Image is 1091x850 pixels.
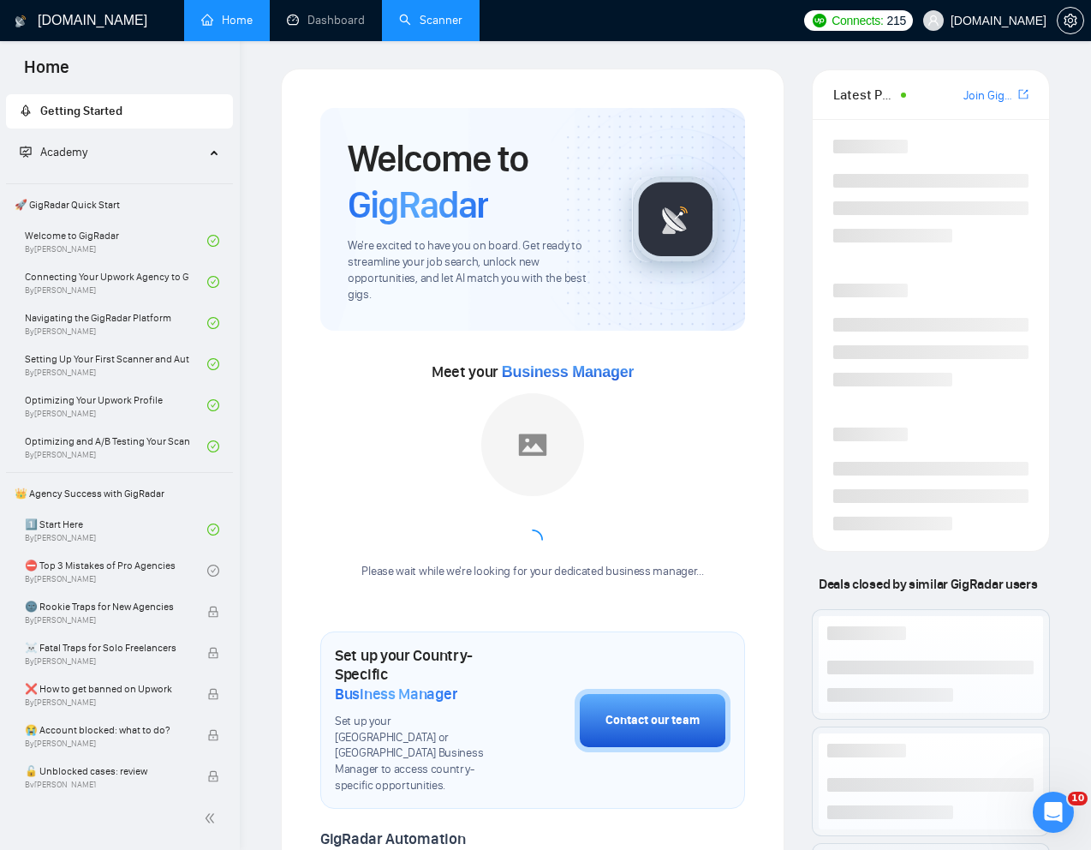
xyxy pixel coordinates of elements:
[207,276,219,288] span: check-circle
[25,739,189,749] span: By [PERSON_NAME]
[348,238,605,303] span: We're excited to have you on board. Get ready to streamline your job search, unlock new opportuni...
[25,615,189,626] span: By [PERSON_NAME]
[207,688,219,700] span: lock
[1018,87,1028,103] a: export
[40,104,122,118] span: Getting Started
[812,569,1044,599] span: Deals closed by similar GigRadar users
[575,689,730,752] button: Contact our team
[287,13,365,27] a: dashboardDashboard
[1018,87,1028,101] span: export
[25,304,207,342] a: Navigating the GigRadar PlatformBy[PERSON_NAME]
[15,8,27,35] img: logo
[25,386,207,424] a: Optimizing Your Upwork ProfileBy[PERSON_NAME]
[927,15,939,27] span: user
[20,105,32,117] span: rocket
[207,606,219,618] span: lock
[201,13,253,27] a: homeHome
[20,145,87,159] span: Academy
[320,829,465,848] span: GigRadar Automation
[207,524,219,536] span: check-circle
[633,177,718,262] img: gigradar-logo.png
[207,235,219,247] span: check-circle
[207,358,219,370] span: check-circle
[25,428,207,465] a: Optimizing and A/B Testing Your Scanner for Better ResultsBy[PERSON_NAME]
[887,11,906,30] span: 215
[502,363,634,380] span: Business Manager
[25,639,189,656] span: ☠️ Fatal Traps for Solo Freelancers
[8,476,231,511] span: 👑 Agency Success with GigRadar
[207,647,219,659] span: lock
[1033,792,1074,833] iframe: Intercom live chat
[25,345,207,383] a: Setting Up Your First Scanner and Auto-BidderBy[PERSON_NAME]
[8,188,231,222] span: 🚀 GigRadar Quick Start
[1068,792,1088,805] span: 10
[6,94,233,129] li: Getting Started
[25,552,207,590] a: ⛔ Top 3 Mistakes of Pro AgenciesBy[PERSON_NAME]
[432,362,634,381] span: Meet your
[348,182,488,228] span: GigRadar
[25,697,189,708] span: By [PERSON_NAME]
[25,598,189,615] span: 🌚 Rookie Traps for New Agencies
[40,145,87,159] span: Academy
[10,55,83,91] span: Home
[348,135,605,228] h1: Welcome to
[25,763,189,780] span: 🔓 Unblocked cases: review
[25,222,207,260] a: Welcome to GigRadarBy[PERSON_NAME]
[25,780,189,790] span: By [PERSON_NAME]
[25,263,207,301] a: Connecting Your Upwork Agency to GigRadarBy[PERSON_NAME]
[335,646,489,703] h1: Set up your Country-Specific
[481,393,584,496] img: placeholder.png
[1057,7,1084,34] button: setting
[207,317,219,329] span: check-circle
[25,721,189,739] span: 😭 Account blocked: what to do?
[204,810,221,827] span: double-left
[207,729,219,741] span: lock
[399,13,462,27] a: searchScanner
[833,84,896,105] span: Latest Posts from the GigRadar Community
[25,511,207,548] a: 1️⃣ Start HereBy[PERSON_NAME]
[25,656,189,667] span: By [PERSON_NAME]
[207,770,219,782] span: lock
[20,146,32,158] span: fund-projection-screen
[605,711,700,730] div: Contact our team
[335,685,457,703] span: Business Manager
[207,440,219,452] span: check-circle
[832,11,883,30] span: Connects:
[207,565,219,577] span: check-circle
[25,680,189,697] span: ❌ How to get banned on Upwork
[963,87,1015,105] a: Join GigRadar Slack Community
[522,530,543,550] span: loading
[335,714,489,795] span: Set up your [GEOGRAPHIC_DATA] or [GEOGRAPHIC_DATA] Business Manager to access country-specific op...
[207,399,219,411] span: check-circle
[813,14,826,27] img: upwork-logo.png
[1058,14,1083,27] span: setting
[351,564,713,580] div: Please wait while we're looking for your dedicated business manager...
[1057,14,1084,27] a: setting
